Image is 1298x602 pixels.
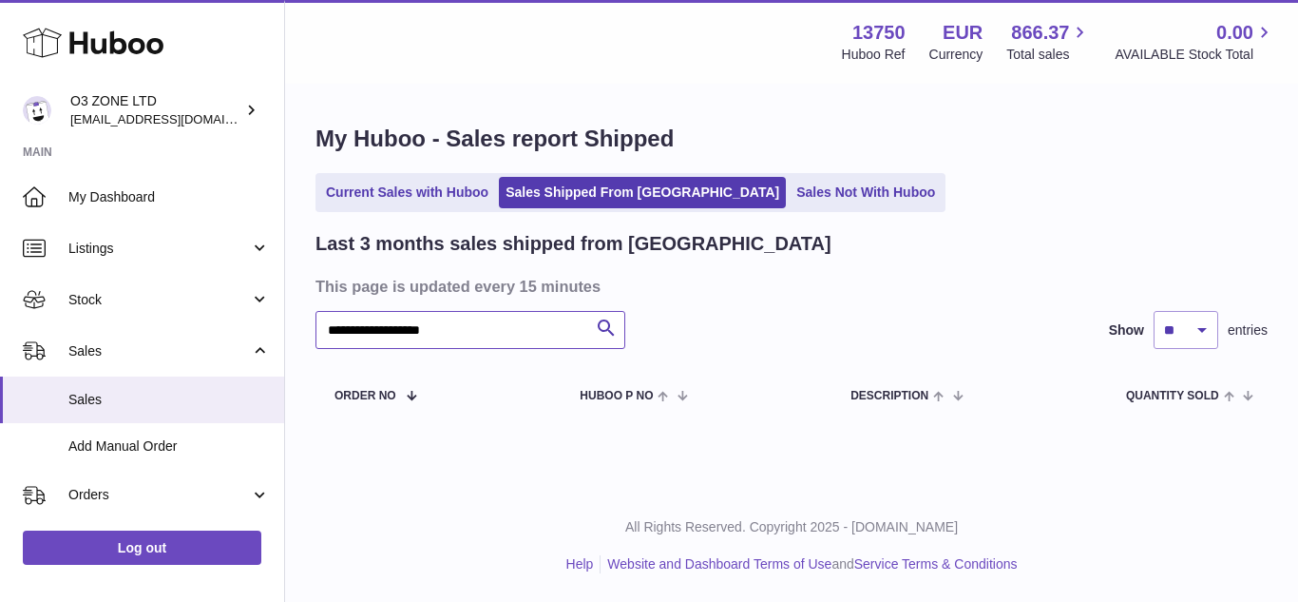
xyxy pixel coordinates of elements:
strong: 13750 [852,20,906,46]
p: All Rights Reserved. Copyright 2025 - [DOMAIN_NAME] [300,518,1283,536]
span: Listings [68,240,250,258]
a: Sales Shipped From [GEOGRAPHIC_DATA] [499,177,786,208]
a: Log out [23,531,261,565]
a: Website and Dashboard Terms of Use [607,556,831,572]
span: My Dashboard [68,188,270,206]
li: and [601,555,1017,573]
span: Order No [334,390,396,402]
h1: My Huboo - Sales report Shipped [315,124,1268,154]
span: Sales [68,391,270,409]
span: Description [850,390,928,402]
span: Add Manual Order [68,437,270,456]
div: Currency [929,46,983,64]
div: O3 ZONE LTD [70,92,241,128]
div: Huboo Ref [842,46,906,64]
span: Sales [68,342,250,360]
a: Help [566,556,594,572]
strong: EUR [943,20,983,46]
img: internalAdmin-13750@internal.huboo.com [23,96,51,125]
span: Orders [68,486,250,504]
span: 866.37 [1011,20,1069,46]
a: Current Sales with Huboo [319,177,495,208]
h2: Last 3 months sales shipped from [GEOGRAPHIC_DATA] [315,231,831,257]
label: Show [1109,321,1144,340]
span: Quantity Sold [1126,390,1219,402]
a: Sales Not With Huboo [790,177,942,208]
a: 0.00 AVAILABLE Stock Total [1115,20,1275,64]
span: entries [1228,321,1268,340]
span: Stock [68,291,250,309]
a: Service Terms & Conditions [854,556,1018,572]
span: Huboo P no [580,390,653,402]
h3: This page is updated every 15 minutes [315,276,1263,297]
span: [EMAIL_ADDRESS][DOMAIN_NAME] [70,111,279,126]
span: 0.00 [1216,20,1253,46]
span: AVAILABLE Stock Total [1115,46,1275,64]
span: Total sales [1006,46,1091,64]
a: 866.37 Total sales [1006,20,1091,64]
